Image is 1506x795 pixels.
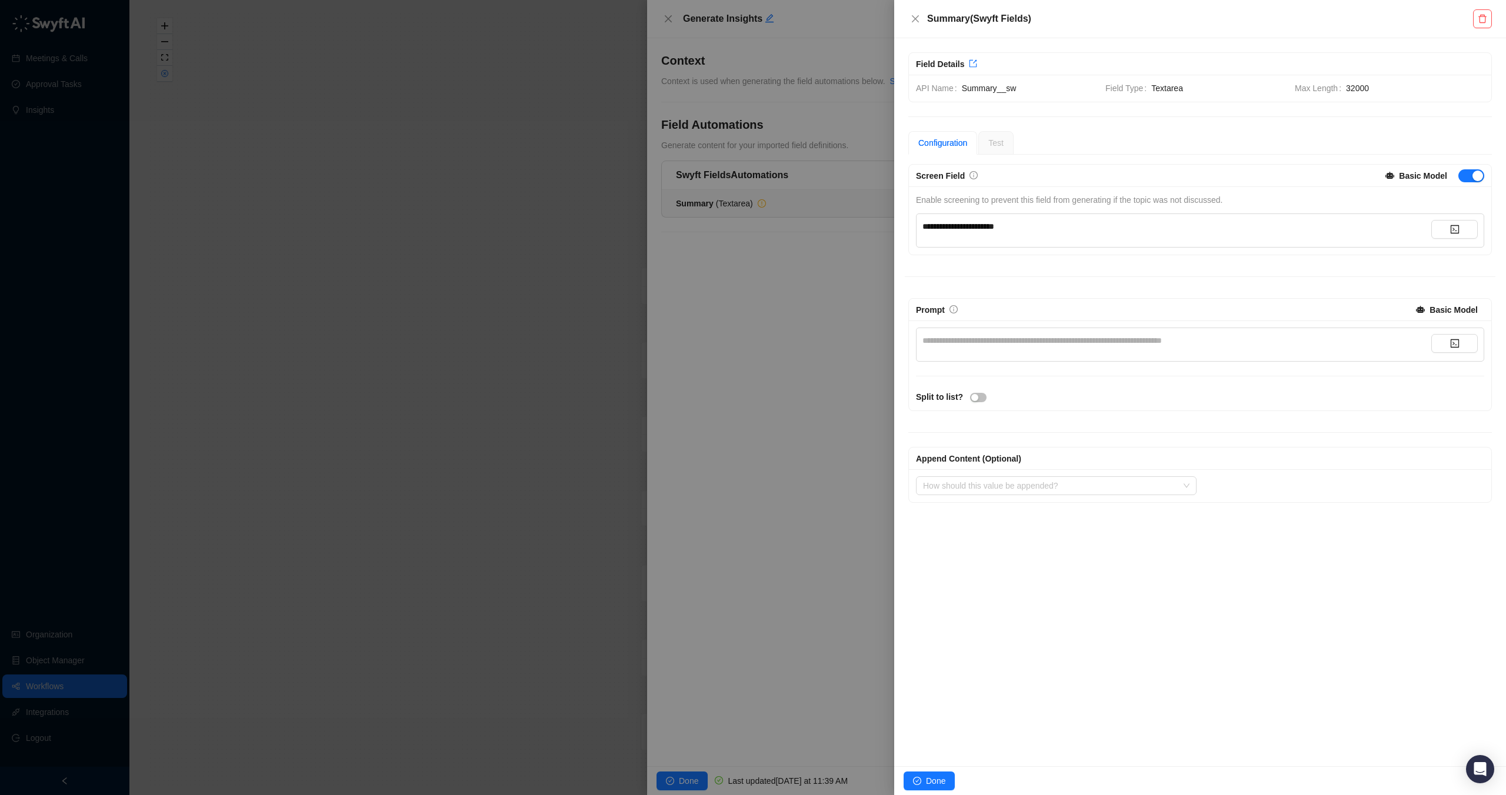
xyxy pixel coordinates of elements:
[949,305,958,313] span: info-circle
[1346,82,1484,95] span: 32000
[916,452,1484,465] div: Append Content (Optional)
[1105,82,1151,95] span: Field Type
[949,305,958,315] a: info-circle
[969,171,978,181] a: info-circle
[916,58,964,71] div: Field Details
[916,392,963,402] strong: Split to list?
[908,12,922,26] button: Close
[926,774,945,787] span: Done
[916,195,1222,205] span: Enable screening to prevent this field from generating if the topic was not discussed.
[927,12,1473,26] h5: Summary ( Swyft Fields )
[969,171,978,179] span: info-circle
[1466,755,1494,783] div: Open Intercom Messenger
[962,82,1096,95] span: Summary__sw
[1450,225,1460,234] span: code
[1478,14,1487,24] span: delete
[1450,339,1460,348] span: code
[969,59,977,68] span: export
[913,777,921,785] span: check-circle
[916,305,945,315] span: Prompt
[904,771,955,790] button: Done
[916,82,962,95] span: API Name
[916,171,965,181] span: Screen Field
[1430,305,1478,315] strong: Basic Model
[1295,82,1346,95] span: Max Length
[918,136,967,149] div: Configuration
[988,138,1004,148] span: Test
[1399,171,1447,181] strong: Basic Model
[911,14,920,24] span: close
[1151,82,1285,95] span: Textarea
